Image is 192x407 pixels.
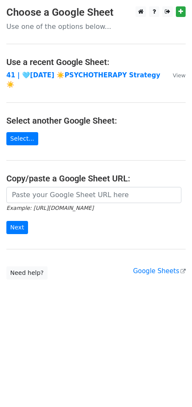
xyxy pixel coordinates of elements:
[6,116,186,126] h4: Select another Google Sheet:
[164,71,186,79] a: View
[6,71,160,89] a: 41 | 🩵[DATE] ☀️PSYCHOTHERAPY Strategy☀️
[6,221,28,234] input: Next
[6,187,181,203] input: Paste your Google Sheet URL here
[6,205,93,211] small: Example: [URL][DOMAIN_NAME]
[6,57,186,67] h4: Use a recent Google Sheet:
[6,22,186,31] p: Use one of the options below...
[6,266,48,280] a: Need help?
[6,6,186,19] h3: Choose a Google Sheet
[173,72,186,79] small: View
[6,173,186,184] h4: Copy/paste a Google Sheet URL:
[6,132,38,145] a: Select...
[133,267,186,275] a: Google Sheets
